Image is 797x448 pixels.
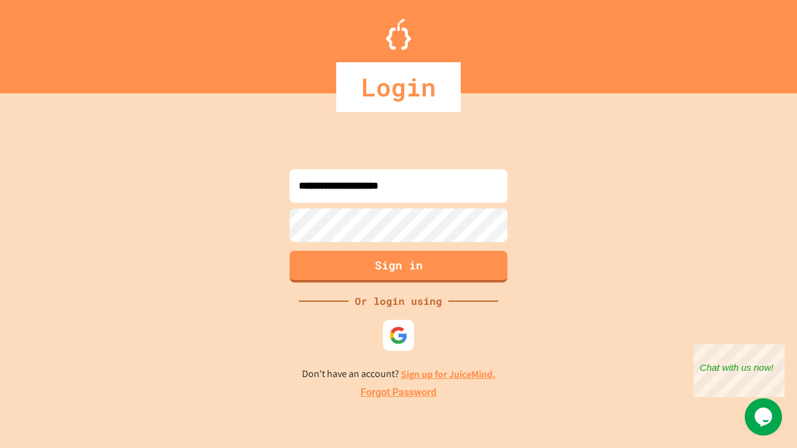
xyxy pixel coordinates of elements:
iframe: chat widget [745,398,785,436]
img: Logo.svg [386,19,411,50]
a: Sign up for JuiceMind. [401,368,496,381]
div: Or login using [349,294,448,309]
div: Login [336,62,461,112]
img: google-icon.svg [389,326,408,345]
a: Forgot Password [361,385,436,400]
iframe: chat widget [694,344,785,397]
button: Sign in [290,251,507,282]
p: Don't have an account? [302,366,496,382]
